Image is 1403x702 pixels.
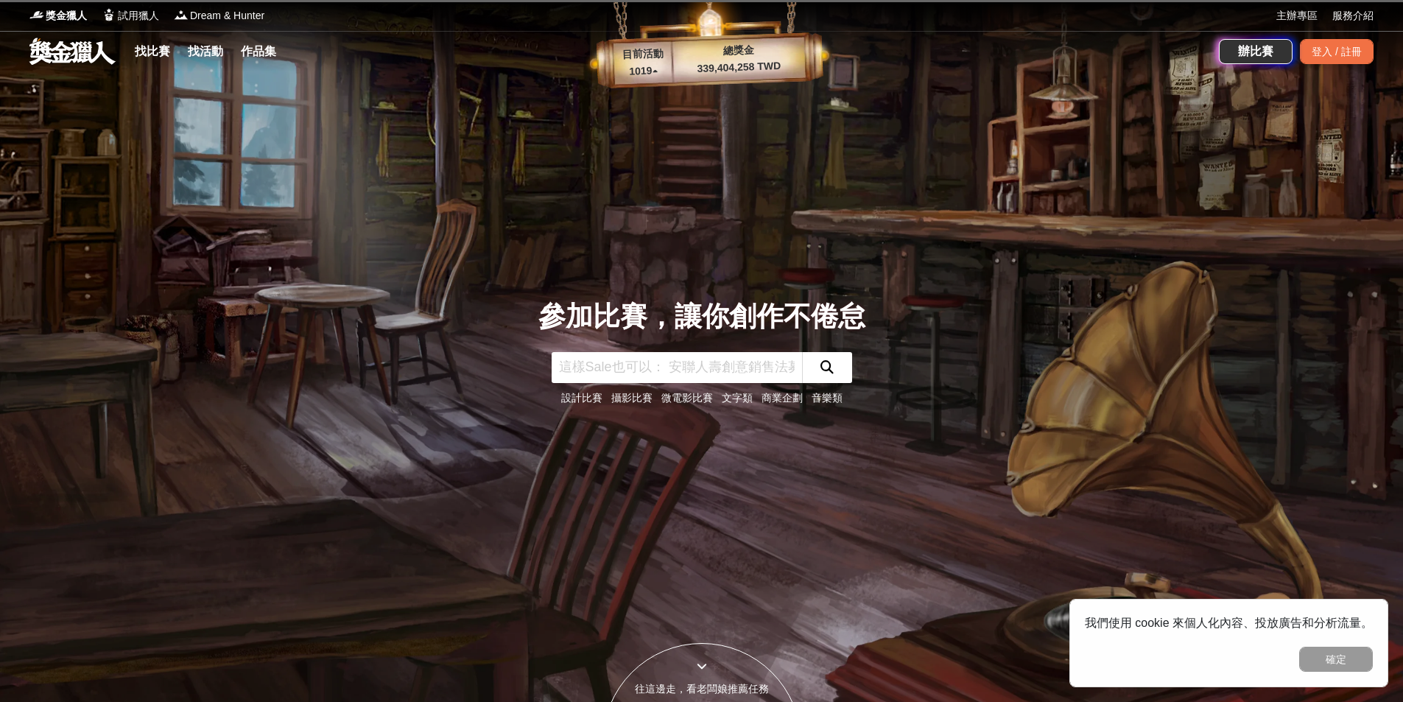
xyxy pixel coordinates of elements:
p: 目前活動 [613,46,672,63]
span: 我們使用 cookie 來個人化內容、投放廣告和分析流量。 [1085,617,1373,629]
a: 微電影比賽 [661,392,713,404]
img: Logo [102,7,116,22]
span: 獎金獵人 [46,8,87,24]
a: 商業企劃 [762,392,803,404]
a: 攝影比賽 [611,392,653,404]
a: 設計比賽 [561,392,602,404]
span: Dream & Hunter [190,8,264,24]
a: 主辦專區 [1276,8,1318,24]
p: 總獎金 [672,41,805,60]
div: 登入 / 註冊 [1300,39,1374,64]
a: 服務介紹 [1332,8,1374,24]
a: 找比賽 [129,41,176,62]
a: LogoDream & Hunter [174,8,264,24]
div: 往這邊走，看老闆娘推薦任務 [603,681,801,697]
div: 參加比賽，讓你創作不倦怠 [538,296,865,337]
a: 文字類 [722,392,753,404]
p: 1019 ▴ [613,63,673,80]
span: 試用獵人 [118,8,159,24]
a: Logo獎金獵人 [29,8,87,24]
a: Logo試用獵人 [102,8,159,24]
input: 這樣Sale也可以： 安聯人壽創意銷售法募集 [552,352,802,383]
a: 找活動 [182,41,229,62]
img: Logo [174,7,189,22]
a: 辦比賽 [1219,39,1293,64]
p: 339,404,258 TWD [672,57,806,77]
a: 作品集 [235,41,282,62]
img: Logo [29,7,44,22]
a: 音樂類 [812,392,843,404]
button: 確定 [1299,647,1373,672]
